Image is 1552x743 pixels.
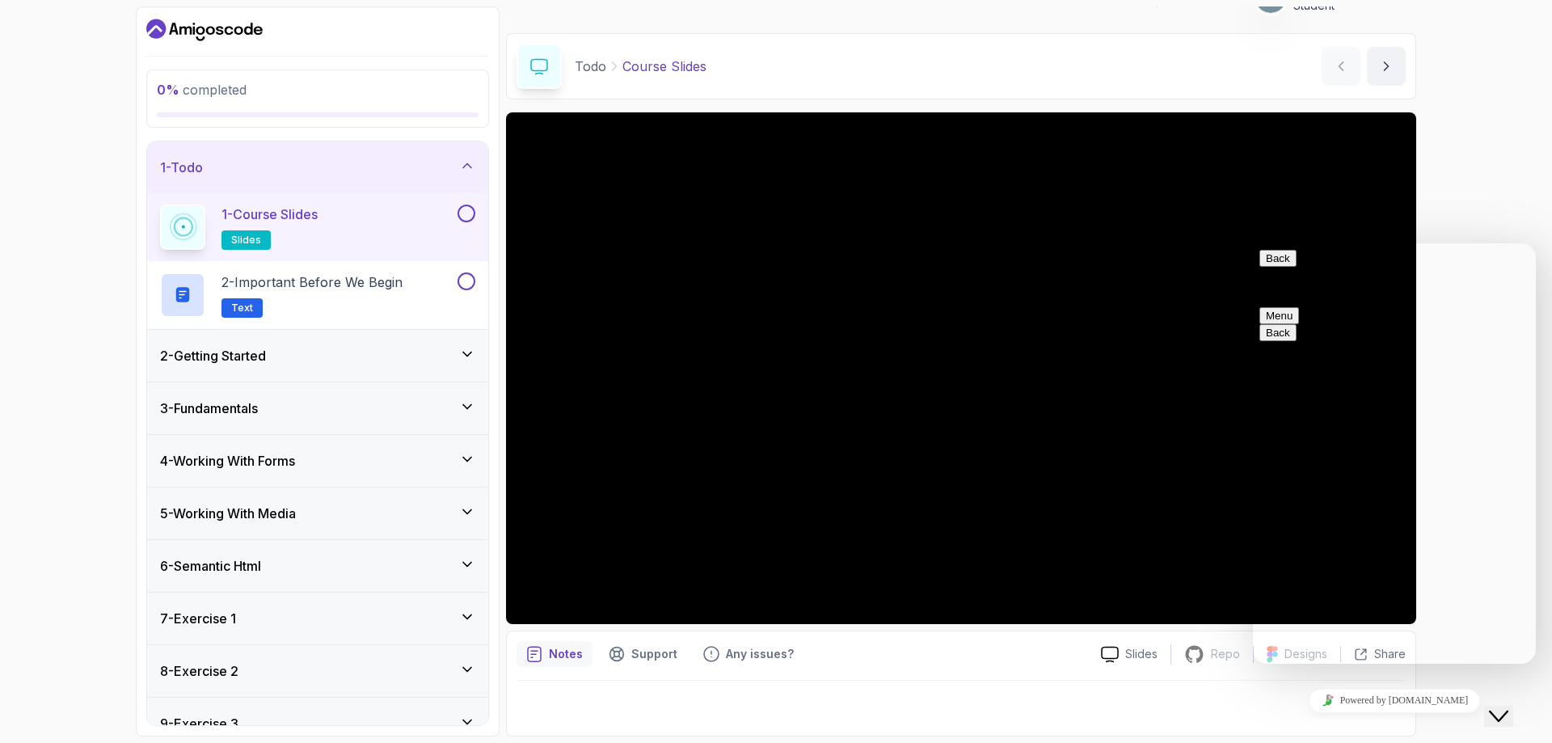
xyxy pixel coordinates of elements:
p: Repo [1211,646,1240,662]
button: 1-Course Slidesslides [160,205,475,250]
h3: 9 - Exercise 3 [160,714,238,733]
iframe: chat widget [1253,682,1536,719]
button: 6-Semantic Html [147,540,488,592]
span: slides [231,234,261,247]
button: 1-Todo [147,141,488,193]
h3: 4 - Working With Forms [160,451,295,471]
button: next content [1367,47,1406,86]
p: Course Slides [622,57,706,76]
p: Notes [549,646,583,662]
h3: 7 - Exercise 1 [160,609,236,628]
button: notes button [517,641,593,667]
button: 7-Exercise 1 [147,593,488,644]
h3: 1 - Todo [160,158,203,177]
p: Support [631,646,677,662]
p: Slides [1125,646,1158,662]
p: Any issues? [726,646,794,662]
button: 3-Fundamentals [147,382,488,434]
button: 2-Important Before We BeginText [160,272,475,318]
p: 1 - Course Slides [221,205,318,224]
h3: 6 - Semantic Html [160,556,261,576]
button: Feedback button [694,641,803,667]
p: 2 - Important Before We Begin [221,272,403,292]
button: 2-Getting Started [147,330,488,382]
button: previous content [1322,47,1360,86]
span: Text [231,302,253,315]
h3: 3 - Fundamentals [160,399,258,418]
button: 5-Working With Media [147,488,488,539]
p: Todo [575,57,606,76]
a: Dashboard [146,17,263,43]
span: 0 % [157,82,179,98]
iframe: chat widget [1253,243,1536,664]
h3: 5 - Working With Media [160,504,296,523]
button: 4-Working With Forms [147,435,488,487]
a: Slides [1088,646,1170,663]
button: Support button [599,641,687,667]
h3: 2 - Getting Started [160,346,266,365]
span: completed [157,82,247,98]
iframe: chat widget [1484,678,1536,727]
h3: 8 - Exercise 2 [160,661,238,681]
button: 8-Exercise 2 [147,645,488,697]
